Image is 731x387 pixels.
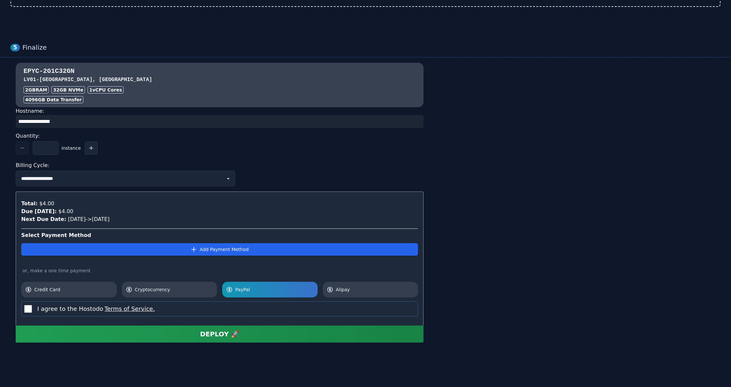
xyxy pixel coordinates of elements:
[38,200,54,208] div: $4.00
[21,215,66,223] div: Next Due Date:
[336,286,414,293] span: Alipay
[103,304,155,313] button: I agree to the Hostodo
[61,145,81,151] span: instance
[21,215,418,223] div: [DATE] -> [DATE]
[34,286,113,293] span: Credit Card
[16,131,424,141] div: Quantity:
[24,76,416,84] h3: LV01 - [GEOGRAPHIC_DATA], [GEOGRAPHIC_DATA]
[103,305,155,312] a: Terms of Service.
[37,304,155,313] label: I agree to the Hostodo
[24,96,83,103] div: 4096 GB Data Transfer
[21,200,38,208] div: Total:
[200,329,239,339] div: DEPLOY 🚀
[16,326,424,343] button: DEPLOY 🚀
[16,107,424,128] div: Hostname:
[21,231,418,239] div: Select Payment Method
[88,86,124,93] div: 1 vCPU Cores
[51,86,85,93] div: 32 GB NVMe
[21,267,418,274] div: or, make a one time payment
[10,44,20,51] div: 5
[16,160,424,171] div: Billing Cycle:
[21,243,418,256] button: Add Payment Method
[235,286,314,293] span: PayPal
[57,208,73,215] div: $4.00
[24,86,49,93] div: 2GB RAM
[24,67,416,76] h3: EPYC-2G1C32GN
[21,208,57,215] div: Due [DATE]:
[23,43,721,52] div: Finalize
[135,286,213,293] span: Cryptocurrency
